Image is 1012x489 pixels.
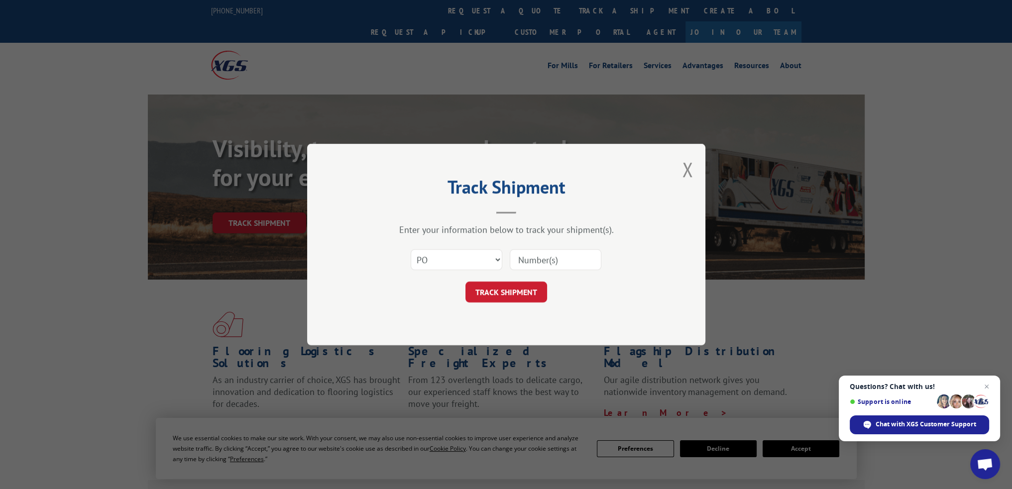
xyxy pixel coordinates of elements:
[850,398,933,405] span: Support is online
[682,156,693,183] button: Close modal
[357,180,656,199] h2: Track Shipment
[970,449,1000,479] div: Open chat
[876,420,976,429] span: Chat with XGS Customer Support
[357,224,656,235] div: Enter your information below to track your shipment(s).
[465,282,547,302] button: TRACK SHIPMENT
[850,415,989,434] div: Chat with XGS Customer Support
[850,383,989,391] span: Questions? Chat with us!
[981,381,993,392] span: Close chat
[510,249,601,270] input: Number(s)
